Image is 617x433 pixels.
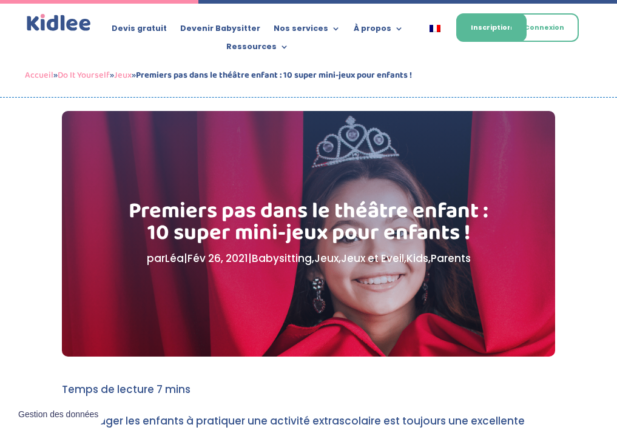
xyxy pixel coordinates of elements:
a: Babysitting [252,251,312,266]
h1: Premiers pas dans le théâtre enfant : 10 super mini-jeux pour enfants ! [116,200,500,250]
a: Jeux et Eveil [341,251,404,266]
a: Parents [431,251,471,266]
a: Kids [406,251,428,266]
span: Fév 26, 2021 [187,251,248,266]
p: par | | , , , , [116,250,500,267]
button: Gestion des données [11,402,106,428]
a: Léa [165,251,184,266]
span: Gestion des données [18,409,98,420]
a: Jeux [314,251,339,266]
